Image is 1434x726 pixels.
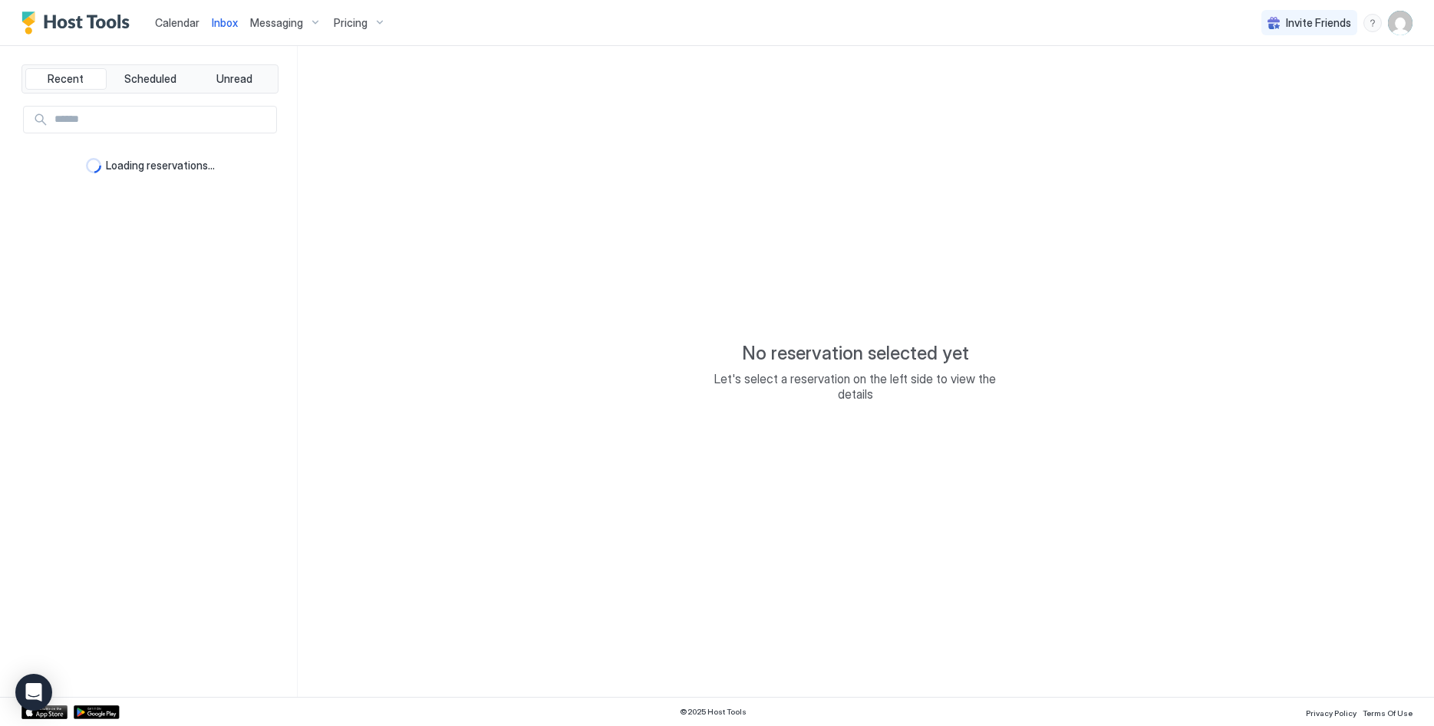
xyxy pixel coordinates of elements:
[110,68,191,90] button: Scheduled
[48,107,276,133] input: Input Field
[21,64,279,94] div: tab-group
[680,707,747,717] span: © 2025 Host Tools
[106,159,215,172] span: Loading reservations...
[193,68,275,90] button: Unread
[250,16,303,30] span: Messaging
[702,371,1009,402] span: Let's select a reservation on the left side to view the details
[1306,704,1357,720] a: Privacy Policy
[21,11,137,34] a: Host Tools Logo
[1388,11,1413,35] div: User profile
[742,342,969,365] span: No reservation selected yet
[1363,708,1413,718] span: Terms Of Use
[1286,16,1351,30] span: Invite Friends
[74,705,120,719] a: Google Play Store
[155,16,199,29] span: Calendar
[124,72,176,86] span: Scheduled
[25,68,107,90] button: Recent
[48,72,84,86] span: Recent
[216,72,252,86] span: Unread
[21,705,68,719] a: App Store
[15,674,52,711] div: Open Intercom Messenger
[1306,708,1357,718] span: Privacy Policy
[1363,14,1382,32] div: menu
[155,15,199,31] a: Calendar
[334,16,368,30] span: Pricing
[212,16,238,29] span: Inbox
[1363,704,1413,720] a: Terms Of Use
[86,158,101,173] div: loading
[212,15,238,31] a: Inbox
